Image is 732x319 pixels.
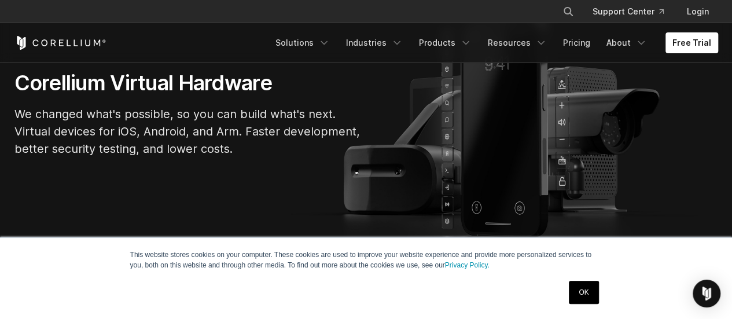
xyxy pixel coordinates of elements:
[583,1,673,22] a: Support Center
[14,105,362,157] p: We changed what's possible, so you can build what's next. Virtual devices for iOS, Android, and A...
[665,32,718,53] a: Free Trial
[556,32,597,53] a: Pricing
[678,1,718,22] a: Login
[569,281,598,304] a: OK
[445,261,490,269] a: Privacy Policy.
[268,32,337,53] a: Solutions
[549,1,718,22] div: Navigation Menu
[339,32,410,53] a: Industries
[558,1,579,22] button: Search
[14,70,362,96] h1: Corellium Virtual Hardware
[481,32,554,53] a: Resources
[268,32,718,53] div: Navigation Menu
[130,250,602,270] p: This website stores cookies on your computer. These cookies are used to improve your website expe...
[412,32,479,53] a: Products
[599,32,654,53] a: About
[693,280,720,307] div: Open Intercom Messenger
[14,36,106,50] a: Corellium Home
